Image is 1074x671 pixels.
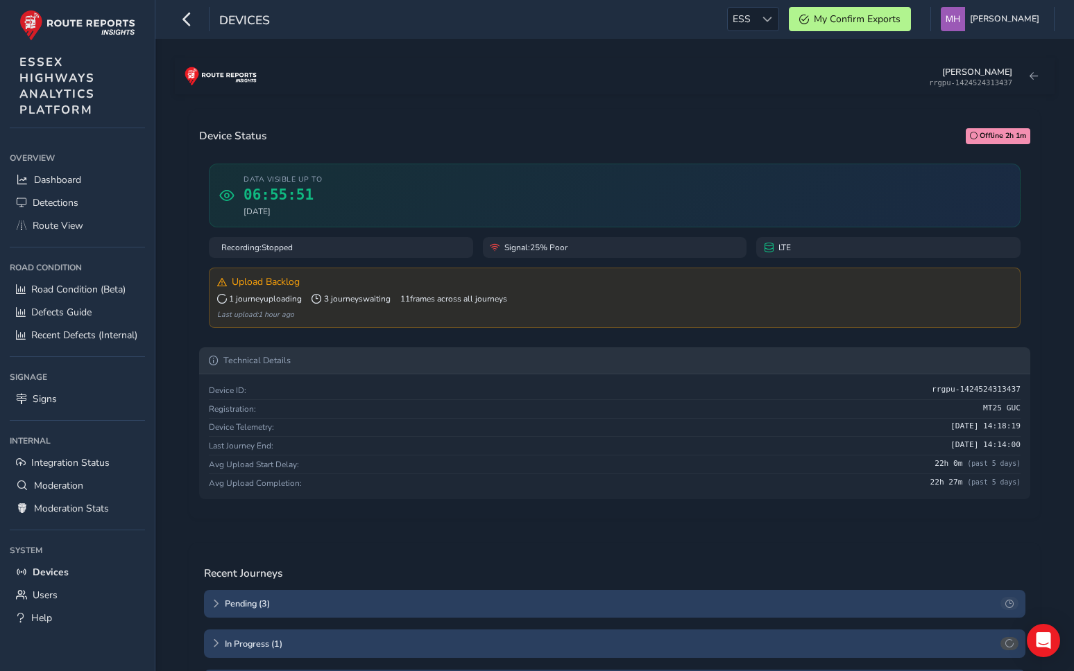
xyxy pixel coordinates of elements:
span: Data visible up to [244,174,322,184]
span: Signs [33,392,57,406]
img: rr logo [185,67,257,86]
span: Registration: [209,403,256,415]
span: Devices [219,12,270,31]
span: Offline 2h 1m [980,130,1026,141]
a: Moderation [10,474,145,497]
span: In Progress ( 1 ) [225,638,996,650]
div: [PERSON_NAME] [942,66,1012,78]
span: Recording: Stopped [221,242,293,253]
div: Signage [10,367,145,387]
div: Internal [10,430,145,451]
span: Road Condition (Beta) [31,283,126,296]
span: Upload Backlog [232,275,300,288]
span: [DATE] 14:14:00 [951,440,1021,451]
a: Integration Status [10,451,145,474]
span: Devices [33,566,69,579]
div: System [10,540,145,561]
span: Moderation [34,479,83,492]
span: ESS [728,8,756,31]
span: Device ID: [209,385,246,396]
a: Road Condition (Beta) [10,278,145,301]
span: [DATE] 14:18:19 [951,421,1021,433]
span: Last time device sent telemetry/status data [209,421,274,433]
span: 1 journey uploading [217,293,302,304]
span: 3 journeys waiting [312,293,391,304]
span: Integration Status [31,456,110,469]
span: Recent Defects (Internal) [31,329,137,342]
span: (past 5 days) [967,460,1021,467]
a: Recent Defects (Internal) [10,324,145,347]
a: Signs [10,387,145,410]
a: Moderation Stats [10,497,145,520]
span: Based on 11 completed journeys from the past 5 days [209,459,299,470]
span: Defects Guide [31,306,92,319]
a: Defects Guide [10,301,145,324]
span: rrgpu-1424524313437 [932,385,1021,396]
span: Detections [33,196,78,209]
div: Road Condition [10,257,145,278]
a: Dashboard [10,168,145,191]
span: [DATE] [244,206,322,217]
span: Signal: 25% Poor [504,242,568,253]
span: Moderation Stats [34,502,109,515]
span: ESSEX HIGHWAYS ANALYTICS PLATFORM [19,54,95,118]
span: [PERSON_NAME] [970,7,1039,31]
span: Based on 11 completed journeys from the past 5 days [209,478,302,489]
h3: Recent Journeys [204,567,282,579]
span: MT25 GUC [983,403,1021,415]
button: Back to device list [1022,66,1045,87]
summary: Technical Details [199,347,1030,374]
div: Overview [10,148,145,168]
span: Pending ( 3 ) [225,598,996,609]
a: Route View [10,214,145,237]
a: Help [10,607,145,629]
img: diamond-layout [941,7,965,31]
span: Dashboard [34,173,81,186]
span: 22h 27m [930,478,1021,489]
button: [PERSON_NAME] [941,7,1044,31]
span: Route View [33,219,83,232]
img: rr logo [19,10,135,41]
a: Detections [10,191,145,214]
button: My Confirm Exports [789,7,911,31]
span: LTE [778,242,791,253]
div: Open Intercom Messenger [1027,624,1060,657]
span: Users [33,589,58,602]
span: (past 5 days) [967,478,1021,486]
div: rrgpu-1424524313437 [929,78,1012,87]
span: Help [31,611,52,625]
h3: Device Status [199,130,266,142]
a: Users [10,584,145,607]
span: End time of the most recent journey [209,440,273,451]
div: Last upload: 1 hour ago [217,309,1013,320]
span: 11 frames across all journeys [400,293,507,304]
span: 06:55:51 [244,186,322,203]
span: 22h 0m [935,459,1021,470]
span: My Confirm Exports [814,12,901,26]
a: Devices [10,561,145,584]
